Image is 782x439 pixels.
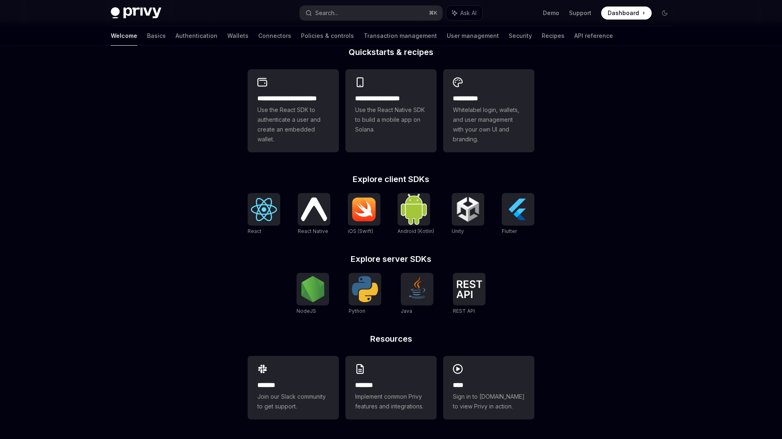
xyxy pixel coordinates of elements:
img: React Native [301,198,327,221]
span: Implement common Privy features and integrations. [355,392,427,411]
a: FlutterFlutter [502,193,534,235]
a: **** *****Whitelabel login, wallets, and user management with your own UI and branding. [443,69,534,152]
a: Security [509,26,532,46]
a: JavaJava [401,273,433,315]
span: ⌘ K [429,10,437,16]
button: Search...⌘K [300,6,442,20]
a: iOS (Swift)iOS (Swift) [348,193,380,235]
span: Python [349,308,365,314]
span: Unity [452,228,464,234]
span: Dashboard [608,9,639,17]
div: Search... [315,8,338,18]
span: iOS (Swift) [348,228,373,234]
a: PythonPython [349,273,381,315]
span: Sign in to [DOMAIN_NAME] to view Privy in action. [453,392,525,411]
a: ****Sign in to [DOMAIN_NAME] to view Privy in action. [443,356,534,419]
a: ReactReact [248,193,280,235]
img: Python [352,276,378,302]
a: Connectors [258,26,291,46]
h2: Explore client SDKs [248,175,534,183]
span: Ask AI [460,9,477,17]
img: REST API [456,280,482,298]
span: React Native [298,228,328,234]
a: Transaction management [364,26,437,46]
img: React [251,198,277,221]
a: UnityUnity [452,193,484,235]
a: NodeJSNodeJS [297,273,329,315]
h2: Quickstarts & recipes [248,48,534,56]
span: Join our Slack community to get support. [257,392,329,411]
a: Recipes [542,26,565,46]
img: Flutter [505,196,531,222]
a: Dashboard [601,7,652,20]
img: Android (Kotlin) [401,194,427,224]
a: Basics [147,26,166,46]
a: API reference [574,26,613,46]
button: Toggle dark mode [658,7,671,20]
img: Java [404,276,430,302]
a: User management [447,26,499,46]
a: Support [569,9,591,17]
a: **** **Join our Slack community to get support. [248,356,339,419]
a: **** **Implement common Privy features and integrations. [345,356,437,419]
h2: Resources [248,335,534,343]
a: **** **** **** ***Use the React Native SDK to build a mobile app on Solana. [345,69,437,152]
span: Use the React SDK to authenticate a user and create an embedded wallet. [257,105,329,144]
a: Policies & controls [301,26,354,46]
a: REST APIREST API [453,273,485,315]
img: iOS (Swift) [351,197,377,222]
a: Authentication [176,26,217,46]
span: Android (Kotlin) [398,228,434,234]
h2: Explore server SDKs [248,255,534,263]
span: REST API [453,308,475,314]
span: NodeJS [297,308,316,314]
a: React NativeReact Native [298,193,330,235]
img: NodeJS [300,276,326,302]
a: Wallets [227,26,248,46]
span: Whitelabel login, wallets, and user management with your own UI and branding. [453,105,525,144]
button: Ask AI [446,6,482,20]
img: Unity [455,196,481,222]
a: Android (Kotlin)Android (Kotlin) [398,193,434,235]
img: dark logo [111,7,161,19]
span: React [248,228,261,234]
span: Use the React Native SDK to build a mobile app on Solana. [355,105,427,134]
span: Java [401,308,412,314]
a: Demo [543,9,559,17]
a: Welcome [111,26,137,46]
span: Flutter [502,228,517,234]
